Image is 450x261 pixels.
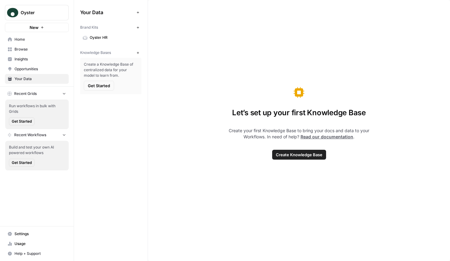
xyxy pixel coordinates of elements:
span: Usage [14,241,66,247]
button: Get Started [9,117,35,125]
button: Get Started [9,159,35,167]
span: Your Data [14,76,66,82]
span: Get Started [12,119,32,124]
a: Home [5,35,69,44]
span: Let’s set up your first Knowledge Base [232,108,366,118]
span: Get Started [12,160,32,165]
button: Help + Support [5,249,69,259]
a: Your Data [5,74,69,84]
span: Help + Support [14,251,66,256]
span: Brand Kits [80,25,98,30]
a: Settings [5,229,69,239]
span: Create a Knowledge Base of centralized data for your model to learn from. [84,62,138,78]
button: Workspace: Oyster [5,5,69,20]
a: Opportunities [5,64,69,74]
span: Create Knowledge Base [276,152,322,158]
a: Oyster HR [80,33,141,43]
span: Insights [14,56,66,62]
span: Recent Workflows [14,132,46,138]
img: Oyster Logo [7,7,18,18]
span: Create your first Knowledge Base to bring your docs and data to your Workflows. In need of help? . [220,128,378,140]
button: Recent Workflows [5,130,69,140]
span: Oyster HR [90,35,139,40]
span: Your Data [80,9,134,16]
span: Build and test your own AI powered workflows [9,145,65,156]
button: Recent Grids [5,89,69,98]
span: Get Started [88,83,110,89]
span: Recent Grids [14,91,37,96]
a: Read our documentation [301,134,353,139]
span: Settings [14,231,66,237]
span: New [30,24,39,31]
span: Knowledge Bases [80,50,111,55]
span: Home [14,37,66,42]
span: Oyster [21,10,58,16]
button: Create Knowledge Base [272,150,326,160]
span: Run workflows in bulk with Grids [9,103,65,114]
a: Browse [5,44,69,54]
button: Get Started [84,81,114,91]
a: Insights [5,54,69,64]
span: Browse [14,47,66,52]
a: Usage [5,239,69,249]
button: New [5,23,69,32]
span: Opportunities [14,66,66,72]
